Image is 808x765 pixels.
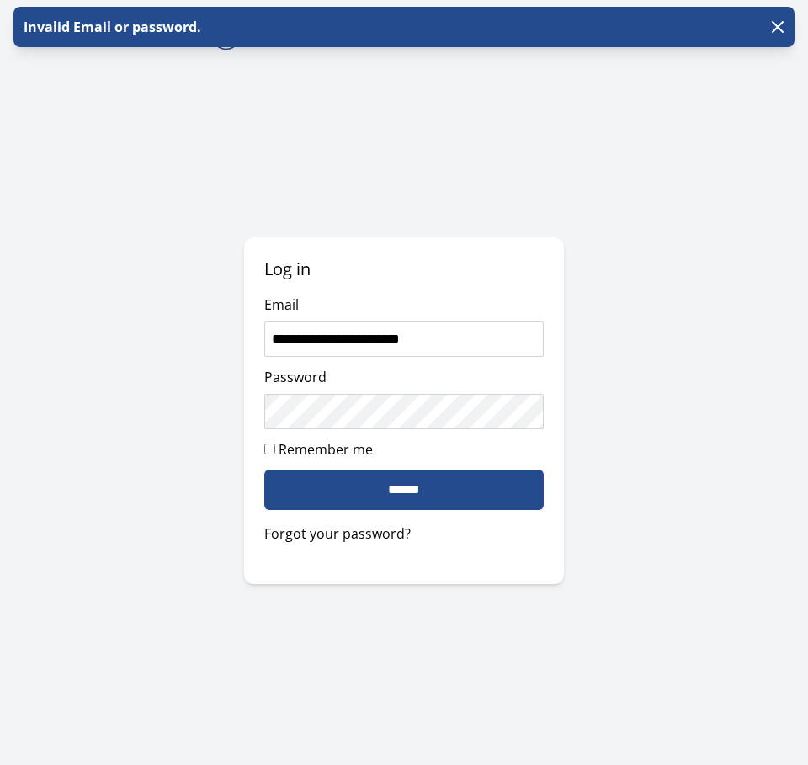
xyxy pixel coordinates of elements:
[264,295,299,314] label: Email
[279,440,373,459] label: Remember me
[264,258,544,281] h2: Log in
[264,523,544,544] a: Forgot your password?
[20,17,201,37] p: Invalid Email or password.
[264,368,327,386] label: Password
